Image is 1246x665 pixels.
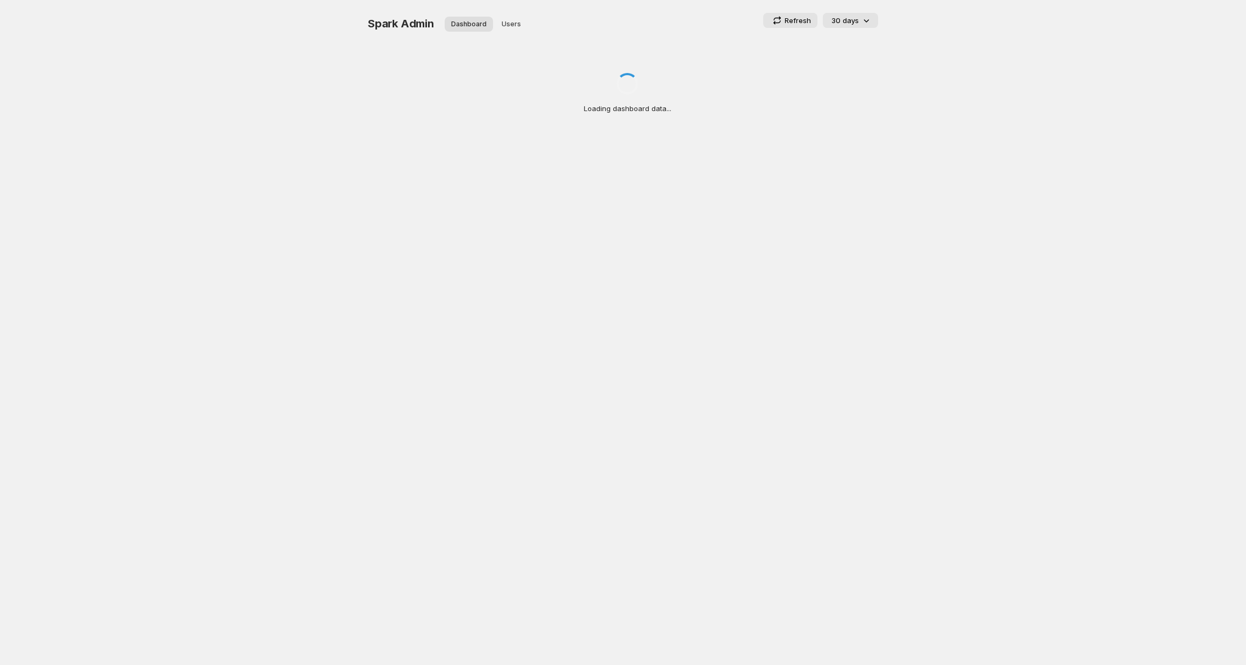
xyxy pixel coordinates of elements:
[502,20,521,28] span: Users
[785,15,811,26] p: Refresh
[368,17,434,30] span: Spark Admin
[823,13,878,28] button: 30 days
[495,17,527,32] button: User management
[584,103,671,114] p: Loading dashboard data...
[445,17,493,32] button: Dashboard overview
[763,13,817,28] button: Refresh
[451,20,487,28] span: Dashboard
[831,15,859,26] p: 30 days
